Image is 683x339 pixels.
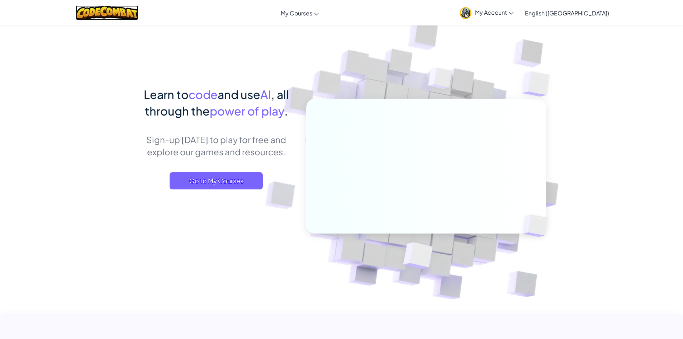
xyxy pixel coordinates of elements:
span: English ([GEOGRAPHIC_DATA]) [525,9,609,17]
img: Overlap cubes [508,54,570,114]
img: Overlap cubes [511,199,564,252]
img: avatar [460,7,471,19]
span: My Courses [281,9,312,17]
img: CodeCombat logo [76,5,138,20]
span: Learn to [144,87,189,102]
a: My Account [456,1,517,24]
span: AI [260,87,271,102]
span: and use [218,87,260,102]
p: Sign-up [DATE] to play for free and explore our games and resources. [137,133,295,158]
span: power of play [210,104,284,118]
span: . [284,104,288,118]
img: Overlap cubes [385,227,450,287]
span: My Account [475,9,513,16]
img: Overlap cubes [414,53,466,107]
a: My Courses [277,3,322,23]
a: English ([GEOGRAPHIC_DATA]) [521,3,613,23]
a: Go to My Courses [170,172,263,189]
span: code [189,87,218,102]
